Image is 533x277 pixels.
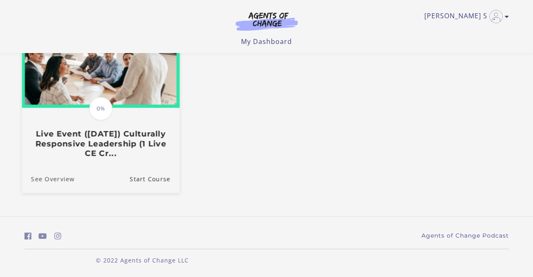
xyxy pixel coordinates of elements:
[227,12,307,31] img: Agents of Change Logo
[89,97,112,120] span: 0%
[421,231,509,240] a: Agents of Change Podcast
[54,230,61,242] a: https://www.instagram.com/agentsofchangeprep/ (Open in a new window)
[129,165,179,192] a: Live Event (8/29/25) Culturally Responsive Leadership (1 Live CE Cr...: Resume Course
[39,230,47,242] a: https://www.youtube.com/c/AgentsofChangeTestPrepbyMeaganMitchell (Open in a new window)
[54,232,61,240] i: https://www.instagram.com/agentsofchangeprep/ (Open in a new window)
[22,165,74,192] a: Live Event (8/29/25) Culturally Responsive Leadership (1 Live CE Cr...: See Overview
[24,230,32,242] a: https://www.facebook.com/groups/aswbtestprep (Open in a new window)
[241,37,292,46] a: My Dashboard
[424,10,505,23] a: Toggle menu
[24,232,32,240] i: https://www.facebook.com/groups/aswbtestprep (Open in a new window)
[39,232,47,240] i: https://www.youtube.com/c/AgentsofChangeTestPrepbyMeaganMitchell (Open in a new window)
[31,129,170,158] h3: Live Event ([DATE]) Culturally Responsive Leadership (1 Live CE Cr...
[24,256,260,265] p: © 2022 Agents of Change LLC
